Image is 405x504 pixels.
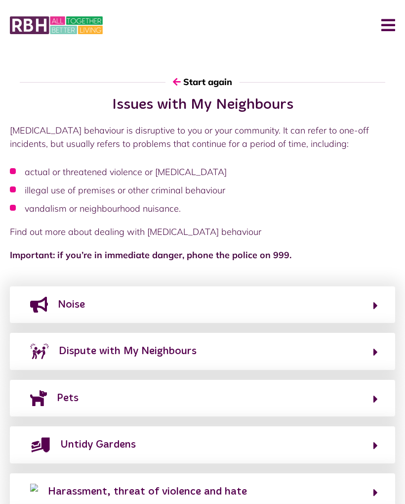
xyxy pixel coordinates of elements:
h2: Issues with My Neighbours [10,96,395,114]
div: Pets [57,390,79,406]
img: noise.png [30,297,48,313]
li: actual or threatened violence or [MEDICAL_DATA] [10,165,395,179]
img: MyRBH [10,15,103,36]
strong: Important: if you’re in immediate danger, phone the police on 999. [10,249,291,261]
div: Noise [58,297,85,313]
button: Pets [27,390,378,407]
button: Harassment, threat of violence and hate [27,483,378,500]
div: Untidy Gardens [60,437,136,453]
li: vandalism or neighbourhood nuisance. [10,202,395,215]
img: violence.png [30,484,38,500]
button: Untidy Gardens [27,436,378,453]
button: Noise [27,296,378,313]
img: animals.png [30,390,47,406]
p: Find out more about dealing with [MEDICAL_DATA] behaviour [10,225,395,238]
button: Start again [165,68,240,96]
div: Harassment, threat of violence and hate [48,484,247,500]
div: Dispute with My Neighbours [59,343,197,359]
button: Dispute with My Neighbours [27,343,378,360]
li: illegal use of premises or other criminal behaviour [10,183,395,197]
img: dispute.png [30,343,49,359]
p: [MEDICAL_DATA] behaviour is disruptive to you or your community. It can refer to one-off incident... [10,124,395,150]
img: fly-tipping.png [30,437,50,453]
